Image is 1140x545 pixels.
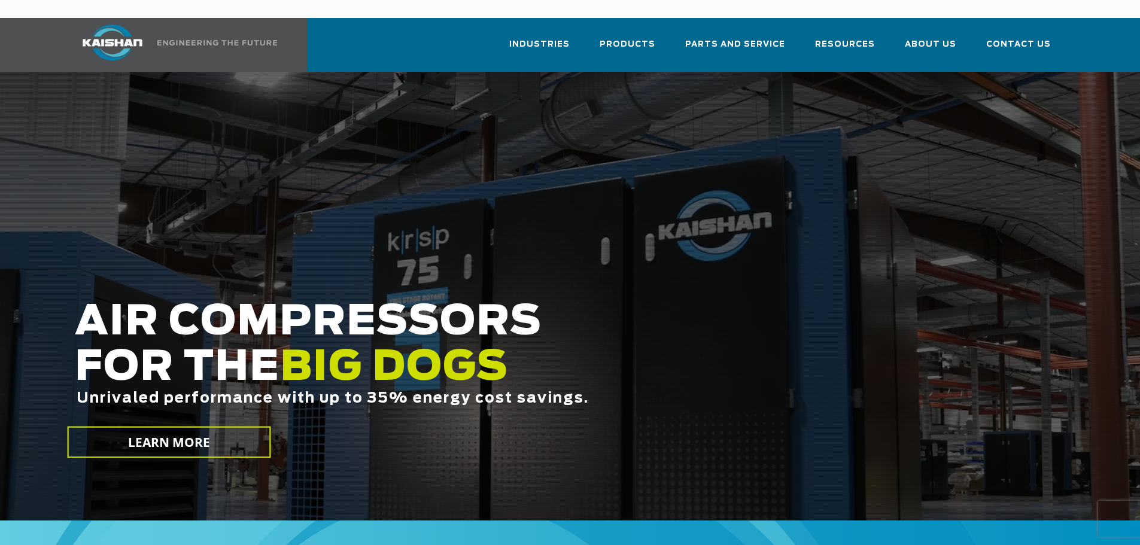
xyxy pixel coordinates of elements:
span: Contact Us [986,38,1051,51]
span: BIG DOGS [280,348,509,388]
a: Contact Us [986,29,1051,69]
a: LEARN MORE [67,427,270,458]
a: Industries [509,29,570,69]
span: LEARN MORE [127,434,210,451]
span: Unrivaled performance with up to 35% energy cost savings. [77,391,589,406]
span: Parts and Service [685,38,785,51]
a: Parts and Service [685,29,785,69]
img: kaishan logo [68,25,157,60]
span: Resources [815,38,875,51]
a: About Us [905,29,956,69]
a: Products [600,29,655,69]
a: Resources [815,29,875,69]
a: Kaishan USA [68,18,279,72]
span: Industries [509,38,570,51]
h2: AIR COMPRESSORS FOR THE [75,300,898,444]
span: Products [600,38,655,51]
img: Engineering the future [157,40,277,45]
span: About Us [905,38,956,51]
